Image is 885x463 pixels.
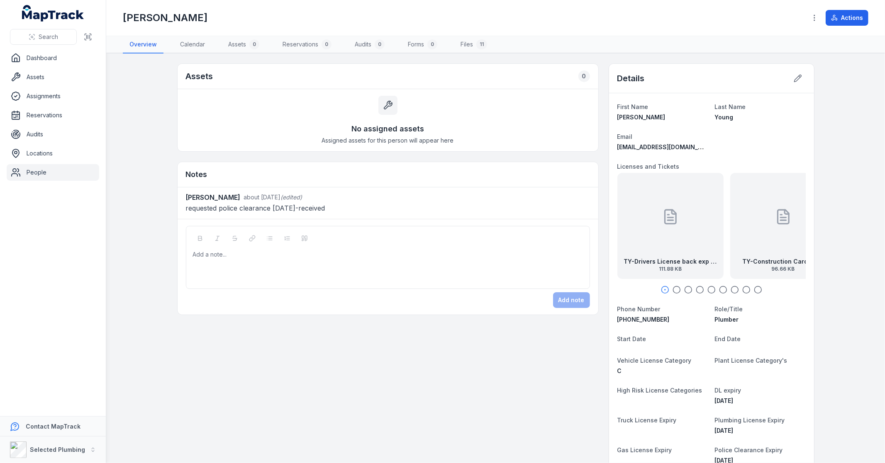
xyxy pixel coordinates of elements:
strong: TY-Construction Card front [742,257,824,266]
span: Phone Number [617,305,661,313]
a: People [7,164,99,181]
time: 14/07/2025, 12:48:33 pm [244,194,281,201]
span: C [617,367,622,374]
span: Email [617,133,633,140]
span: DL expiry [715,387,741,394]
span: [EMAIL_ADDRESS][DOMAIN_NAME] [617,143,717,150]
span: Licenses and Tickets [617,163,680,170]
span: Last Name [715,103,746,110]
a: Assets0 [222,36,266,53]
span: Police Clearance Expiry [715,446,783,453]
span: Role/Title [715,305,743,313]
span: 111.88 KB [624,266,717,272]
a: Assignments [7,88,99,104]
span: High Risk License Categories [617,387,702,394]
strong: Contact MapTrack [26,423,80,430]
div: 0 [322,39,332,49]
div: 0 [578,70,590,82]
a: Files11 [454,36,494,53]
span: Plumber [715,316,739,323]
strong: Selected Plumbing [30,446,85,453]
span: Gas License Expiry [617,446,672,453]
a: Reservations0 [276,36,338,53]
span: [PERSON_NAME] [617,114,666,121]
div: 11 [476,39,487,49]
button: Search [10,29,77,45]
strong: [PERSON_NAME] [186,192,241,202]
time: 27/07/2026, 12:00:00 am [715,397,734,404]
a: Overview [123,36,163,53]
a: Forms0 [401,36,444,53]
span: First Name [617,103,649,110]
span: [DATE] [715,427,734,434]
a: MapTrack [22,5,84,22]
span: Search [39,33,58,41]
span: [DATE] [715,397,734,404]
h3: Notes [186,169,207,180]
a: Audits0 [348,36,391,53]
span: Plant License Category's [715,357,787,364]
p: requested police clearance [DATE]-received [186,202,590,214]
span: Assigned assets for this person will appear here [322,136,454,145]
strong: TY-Drivers License back exp [DATE] [624,257,717,266]
time: 31/03/2026, 12:00:00 am [715,427,734,434]
a: Assets [7,69,99,85]
span: Young [715,114,734,121]
span: (edited) [281,194,302,201]
span: End Date [715,335,741,342]
span: 96.66 KB [742,266,824,272]
div: 0 [249,39,259,49]
span: Plumbing License Expiry [715,417,785,424]
a: Reservations [7,107,99,124]
a: Audits [7,126,99,143]
a: Locations [7,145,99,162]
h2: Details [617,73,645,84]
span: Truck License Expiry [617,417,677,424]
h3: No assigned assets [351,123,424,135]
span: Start Date [617,335,646,342]
span: [PHONE_NUMBER] [617,316,670,323]
button: Actions [826,10,868,26]
span: Vehicle License Category [617,357,692,364]
span: about [DATE] [244,194,281,201]
a: Calendar [173,36,212,53]
div: 0 [375,39,385,49]
h1: [PERSON_NAME] [123,11,207,24]
div: 0 [427,39,437,49]
h2: Assets [186,70,213,82]
a: Dashboard [7,50,99,66]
